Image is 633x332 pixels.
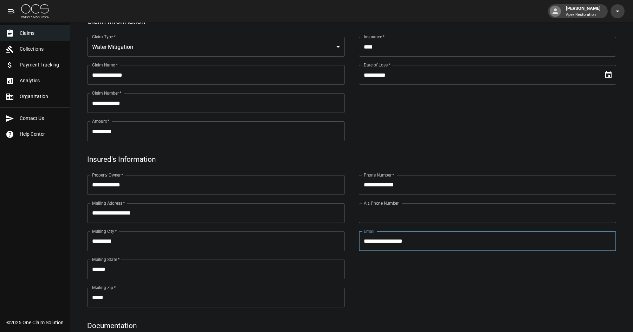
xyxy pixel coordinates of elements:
button: open drawer [4,4,18,18]
label: Mailing Zip [92,285,116,290]
label: Amount [92,118,110,124]
button: Choose date, selected date is Sep 15, 2025 [601,68,615,82]
span: Analytics [20,77,64,84]
span: Claims [20,30,64,37]
label: Insurance [364,34,385,40]
label: Property Owner [92,172,123,178]
span: Organization [20,93,64,100]
label: Mailing Address [92,200,125,206]
div: Water Mitigation [87,37,345,57]
span: Contact Us [20,115,64,122]
div: [PERSON_NAME] [563,5,603,18]
p: Apex Restoration [566,12,601,18]
span: Collections [20,45,64,53]
label: Date of Loss [364,62,390,68]
span: Help Center [20,130,64,138]
label: Claim Type [92,34,116,40]
label: Mailing State [92,256,120,262]
label: Email [364,228,374,234]
img: ocs-logo-white-transparent.png [21,4,49,18]
label: Mailing City [92,228,117,234]
label: Phone Number [364,172,394,178]
label: Claim Number [92,90,121,96]
span: Payment Tracking [20,61,64,69]
label: Alt. Phone Number [364,200,399,206]
label: Claim Name [92,62,118,68]
div: © 2025 One Claim Solution [6,319,64,326]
